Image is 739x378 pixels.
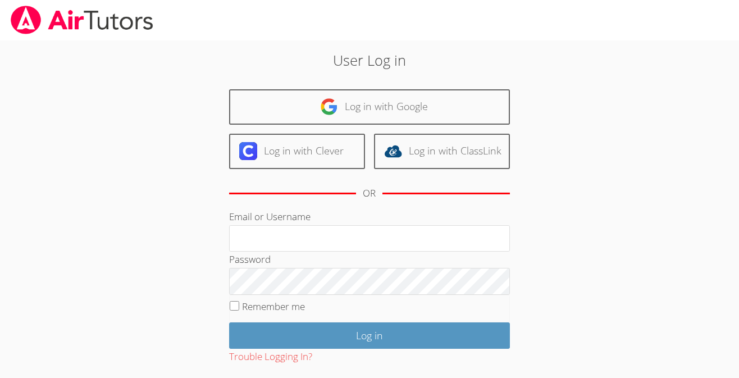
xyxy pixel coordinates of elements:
a: Log in with Google [229,89,510,125]
button: Trouble Logging In? [229,349,312,365]
h2: User Log in [170,49,569,71]
label: Password [229,253,271,266]
label: Remember me [242,300,305,313]
input: Log in [229,322,510,349]
a: Log in with ClassLink [374,134,510,169]
img: classlink-logo-d6bb404cc1216ec64c9a2012d9dc4662098be43eaf13dc465df04b49fa7ab582.svg [384,142,402,160]
a: Log in with Clever [229,134,365,169]
label: Email or Username [229,210,311,223]
div: OR [363,185,376,202]
img: clever-logo-6eab21bc6e7a338710f1a6ff85c0baf02591cd810cc4098c63d3a4b26e2feb20.svg [239,142,257,160]
img: google-logo-50288ca7cdecda66e5e0955fdab243c47b7ad437acaf1139b6f446037453330a.svg [320,98,338,116]
img: airtutors_banner-c4298cdbf04f3fff15de1276eac7730deb9818008684d7c2e4769d2f7ddbe033.png [10,6,154,34]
